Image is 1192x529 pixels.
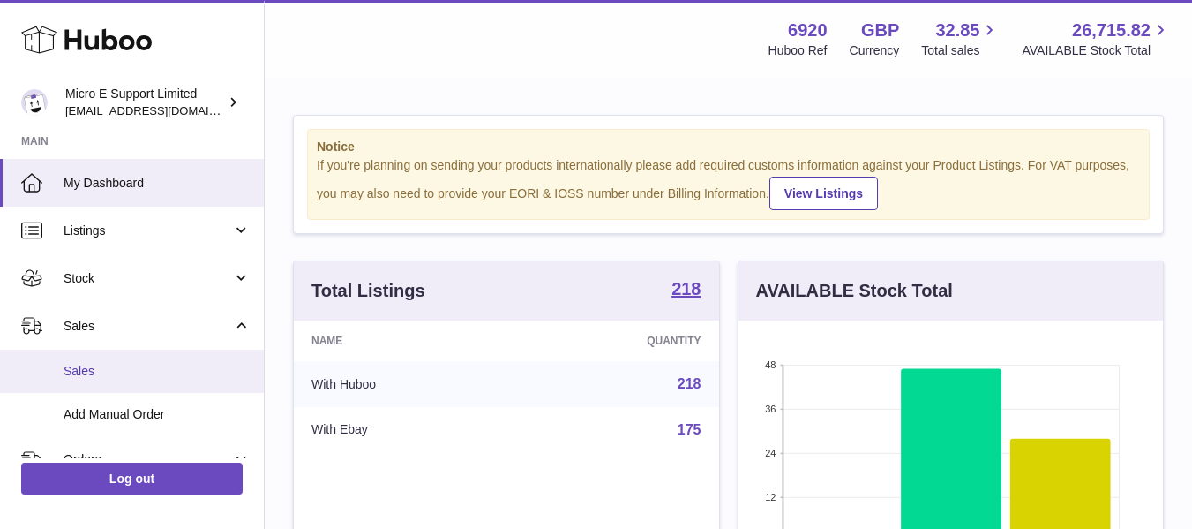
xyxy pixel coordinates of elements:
th: Quantity [518,321,719,361]
h3: AVAILABLE Stock Total [756,279,953,303]
a: 32.85 Total sales [921,19,1000,59]
strong: 6920 [788,19,828,42]
span: Sales [64,318,232,335]
span: 32.85 [935,19,979,42]
text: 36 [765,404,776,414]
a: Log out [21,463,243,495]
div: Micro E Support Limited [65,86,224,119]
div: Huboo Ref [768,42,828,59]
a: View Listings [769,177,878,210]
td: With Ebay [294,407,518,453]
span: 26,715.82 [1072,19,1151,42]
text: 48 [765,359,776,370]
a: 218 [678,376,701,391]
span: Total sales [921,42,1000,59]
span: Sales [64,363,251,380]
a: 26,715.82 AVAILABLE Stock Total [1022,19,1171,59]
div: Currency [850,42,900,59]
img: contact@micropcsupport.com [21,89,48,116]
a: 218 [671,280,701,301]
strong: 218 [671,280,701,298]
th: Name [294,321,518,361]
span: AVAILABLE Stock Total [1022,42,1171,59]
span: Listings [64,223,232,239]
span: [EMAIL_ADDRESS][DOMAIN_NAME] [65,103,259,117]
span: Add Manual Order [64,406,251,423]
text: 12 [765,492,776,503]
span: Stock [64,270,232,287]
span: My Dashboard [64,175,251,192]
strong: Notice [317,139,1140,155]
a: 175 [678,422,701,437]
h3: Total Listings [311,279,425,303]
span: Orders [64,451,232,468]
div: If you're planning on sending your products internationally please add required customs informati... [317,157,1140,210]
strong: GBP [861,19,899,42]
td: With Huboo [294,361,518,407]
text: 24 [765,448,776,458]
